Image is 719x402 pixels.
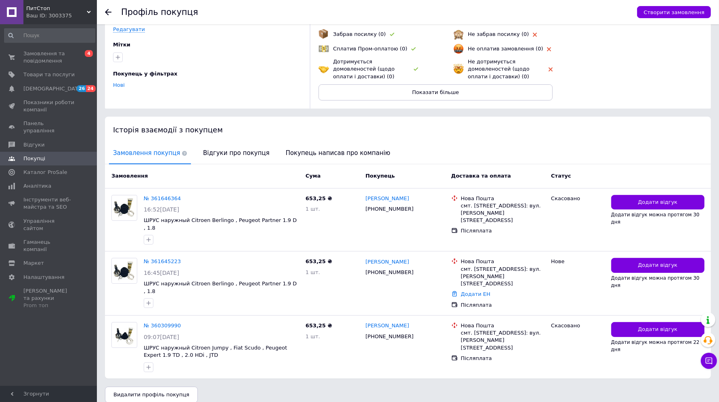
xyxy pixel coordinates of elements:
[23,239,75,253] span: Гаманець компанії
[364,267,415,278] div: [PHONE_NUMBER]
[461,322,545,329] div: Нова Пошта
[144,258,181,264] a: № 361645223
[113,70,300,77] div: Покупець у фільтрах
[85,50,93,57] span: 4
[86,85,95,92] span: 24
[461,291,491,297] a: Додати ЕН
[611,275,700,288] span: Додати відгук можна протягом 30 дня
[144,281,297,294] a: ШРУС наружный Citroen Berlingo , Peugeot Partner 1.9 D , 1.8
[112,196,137,219] img: Фото товару
[112,324,137,347] img: Фото товару
[549,67,553,71] img: rating-tag-type
[551,322,605,329] div: Скасовано
[611,339,700,352] span: Додати відгук можна протягом 22 дня
[461,195,545,202] div: Нова Пошта
[23,50,75,65] span: Замовлення та повідомлення
[411,47,416,51] img: rating-tag-type
[111,195,137,221] a: Фото товару
[144,217,297,231] a: ШРУС наружный Citroen Berlingo , Peugeot Partner 1.9 D , 1.8
[23,169,67,176] span: Каталог ProSale
[611,195,705,210] button: Додати відгук
[319,64,329,74] img: emoji
[451,173,511,179] span: Доставка та оплата
[333,59,395,79] span: Дотримується домовленостей (щодо оплати і доставки) (0)
[23,302,75,309] div: Prom топ
[551,195,605,202] div: Скасовано
[461,266,545,288] div: смт. [STREET_ADDRESS]: вул. [PERSON_NAME][STREET_ADDRESS]
[111,173,148,179] span: Замовлення
[468,31,529,37] span: Не забрав посилку (0)
[23,260,44,267] span: Маркет
[105,9,111,15] div: Повернутися назад
[461,258,545,265] div: Нова Пошта
[121,7,198,17] h1: Профіль покупця
[533,33,537,37] img: rating-tag-type
[306,322,332,329] span: 653,25 ₴
[412,89,459,95] span: Показати більше
[637,6,711,18] button: Створити замовлення
[23,71,75,78] span: Товари та послуги
[364,331,415,342] div: [PHONE_NUMBER]
[306,206,320,212] span: 1 шт.
[306,333,320,339] span: 1 шт.
[144,206,179,213] span: 16:52[DATE]
[390,33,394,36] img: rating-tag-type
[638,262,677,269] span: Додати відгук
[26,5,87,12] span: ПитСтоп
[611,322,705,337] button: Додати відгук
[461,202,545,224] div: смт. [STREET_ADDRESS]: вул. [PERSON_NAME][STREET_ADDRESS]
[26,12,97,19] div: Ваш ID: 3003375
[109,143,191,163] span: Замовлення покупця
[23,155,45,162] span: Покупці
[461,301,545,309] div: Післяплата
[551,173,571,179] span: Статус
[144,195,181,201] a: № 361646364
[23,141,44,149] span: Відгуки
[144,345,287,358] a: ШРУС наружный Citroen Jumpy , Fiat Scudo , Peugeot Expert 1.9 TD , 2.0 HDi , JTD
[333,31,386,37] span: Забрав посилку (0)
[453,64,464,74] img: emoji
[111,322,137,348] a: Фото товару
[144,334,179,340] span: 09:07[DATE]
[23,120,75,134] span: Панель управління
[461,355,545,362] div: Післяплата
[701,353,717,369] button: Чат з покупцем
[111,258,137,284] a: Фото товару
[112,260,137,282] img: Фото товару
[638,326,677,333] span: Додати відгук
[551,258,605,265] div: Нове
[468,46,543,52] span: Не оплатив замовлення (0)
[414,67,418,71] img: rating-tag-type
[611,258,705,273] button: Додати відгук
[23,274,65,281] span: Налаштування
[306,258,332,264] span: 653,25 ₴
[23,287,75,310] span: [PERSON_NAME] та рахунки
[365,173,395,179] span: Покупець
[306,173,321,179] span: Cума
[199,143,273,163] span: Відгуки про покупця
[4,28,95,43] input: Пошук
[461,227,545,234] div: Післяплата
[365,195,409,203] a: [PERSON_NAME]
[319,29,328,39] img: emoji
[113,82,125,88] a: Нові
[638,199,677,206] span: Додати відгук
[23,99,75,113] span: Показники роботи компанії
[547,47,551,51] img: rating-tag-type
[144,322,181,329] a: № 360309990
[306,195,332,201] span: 653,25 ₴
[365,258,409,266] a: [PERSON_NAME]
[77,85,86,92] span: 26
[453,44,464,54] img: emoji
[282,143,394,163] span: Покупець написав про компанію
[453,29,464,40] img: emoji
[364,204,415,214] div: [PHONE_NUMBER]
[144,270,179,276] span: 16:45[DATE]
[468,59,530,79] span: Не дотримується домовленостей (щодо оплати і доставки) (0)
[365,322,409,330] a: [PERSON_NAME]
[23,85,83,92] span: [DEMOGRAPHIC_DATA]
[113,42,130,48] span: Мітки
